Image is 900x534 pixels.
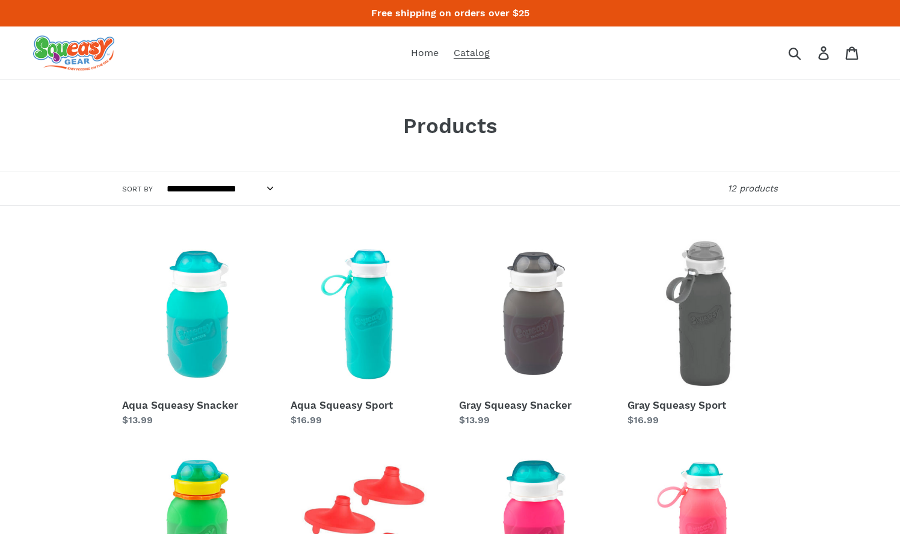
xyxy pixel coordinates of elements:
[403,113,498,138] span: Products
[448,44,496,62] a: Catalog
[411,47,439,59] span: Home
[792,40,825,66] input: Search
[727,183,778,194] span: 12 products
[454,47,490,59] span: Catalog
[122,184,153,194] label: Sort by
[33,36,114,70] img: squeasy gear snacker portable food pouch
[405,44,445,62] a: Home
